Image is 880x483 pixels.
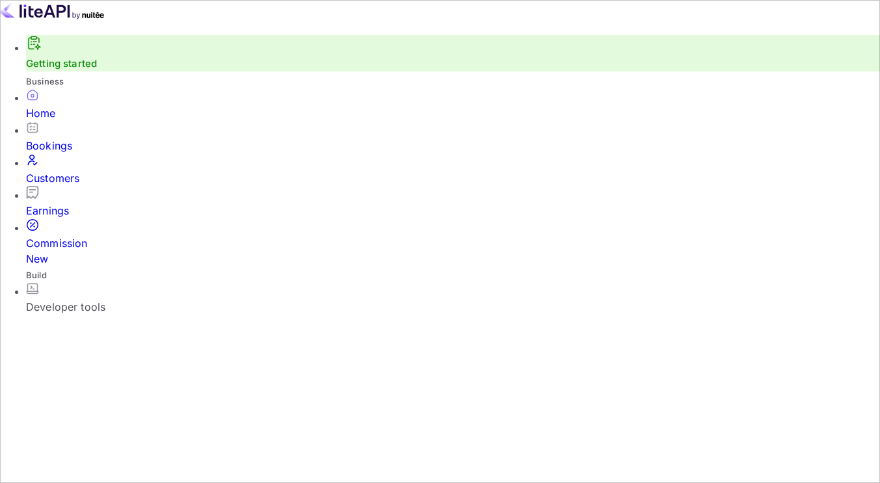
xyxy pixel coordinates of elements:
[26,76,64,86] span: Business
[26,35,880,72] div: Getting started
[26,121,880,153] a: Bookings
[26,203,880,218] div: Earnings
[26,251,880,267] div: New
[26,105,880,121] div: Home
[26,138,880,153] div: Bookings
[26,57,97,70] a: Getting started
[26,299,880,315] div: Developer tools
[26,153,880,186] a: Customers
[26,186,880,218] a: Earnings
[26,170,880,186] div: Customers
[26,270,47,280] span: Build
[26,88,880,121] a: Home
[26,235,880,267] div: Commission
[26,218,880,267] a: CommissionNew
